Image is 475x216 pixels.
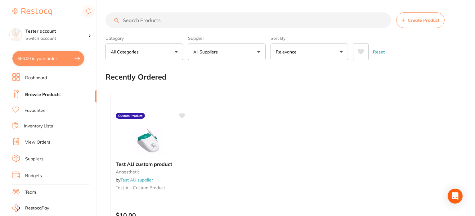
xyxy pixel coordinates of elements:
[116,185,183,190] small: Test AU custom product
[188,44,266,60] button: All Suppliers
[25,139,50,145] a: View Orders
[12,8,52,16] img: Restocq Logo
[116,169,183,174] small: anaesthetic
[25,92,60,98] a: Browse Products
[25,156,43,162] a: Suppliers
[111,49,141,55] p: All Categories
[408,18,439,23] span: Create Product
[25,35,88,42] p: Switch account
[396,12,445,28] button: Create Product
[116,177,153,183] span: by
[10,29,22,41] img: Tester account
[12,205,20,212] img: RestocqPay
[25,28,88,34] h4: Tester account
[193,49,220,55] p: All Suppliers
[12,51,84,66] button: $66.00 in your order
[105,35,183,41] label: Category
[116,161,183,167] b: Test AU custom product
[271,44,348,60] button: Relevance
[25,189,36,195] a: Team
[25,173,42,179] a: Budgets
[25,108,45,114] a: Favourites
[271,35,348,41] label: Sort By
[188,35,266,41] label: Supplier
[24,123,53,129] a: Inventory Lists
[116,113,145,119] label: Custom Product
[105,73,167,81] h2: Recently Ordered
[371,44,387,60] button: Reset
[25,75,47,81] a: Dashboard
[105,12,391,28] input: Search Products
[25,205,49,211] span: RestocqPay
[448,189,463,204] div: Open Intercom Messenger
[120,177,153,183] a: Test AU supplier
[105,44,183,60] button: All Categories
[276,49,299,55] p: Relevance
[129,125,169,156] img: Test AU custom product
[12,205,49,212] a: RestocqPay
[12,5,52,19] a: Restocq Logo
